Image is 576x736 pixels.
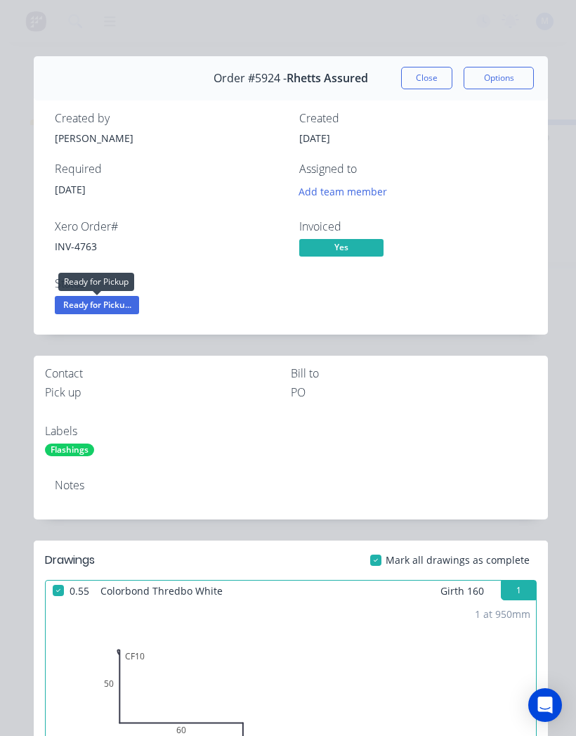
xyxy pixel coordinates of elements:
button: Add team member [292,182,395,201]
span: [DATE] [299,131,330,145]
div: Xero Order # [55,220,282,233]
div: Notes [55,479,527,492]
div: Assigned to [299,162,527,176]
div: INV-4763 [55,239,282,254]
div: Pick up [45,386,291,399]
div: Ready for Pickup [58,273,134,291]
div: Open Intercom Messenger [528,688,562,722]
div: Created [299,112,527,125]
div: Created by [55,112,282,125]
span: Girth 160 [440,581,484,601]
button: 1 [501,581,536,600]
div: Invoiced [299,220,527,233]
div: Flashings [45,444,94,456]
div: Bill to [291,367,537,380]
span: Rhetts Assured [287,72,368,85]
div: Status [55,277,282,290]
div: Required [55,162,282,176]
span: 0.55 [64,581,95,601]
span: Colorbond Thredbo White [95,581,228,601]
div: Drawings [45,552,95,569]
div: Contact [45,367,291,380]
button: Add team member [299,182,395,201]
span: Mark all drawings as complete [386,553,530,567]
div: 1 at 950mm [475,607,530,621]
div: Labels [45,425,291,438]
div: [PERSON_NAME] [55,131,282,146]
span: Yes [299,239,384,257]
span: Ready for Picku... [55,296,139,314]
button: Options [464,67,534,89]
button: Close [401,67,452,89]
span: [DATE] [55,183,86,196]
div: PO [291,386,537,399]
button: Ready for Picku... [55,296,139,317]
span: Order #5924 - [214,72,287,85]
